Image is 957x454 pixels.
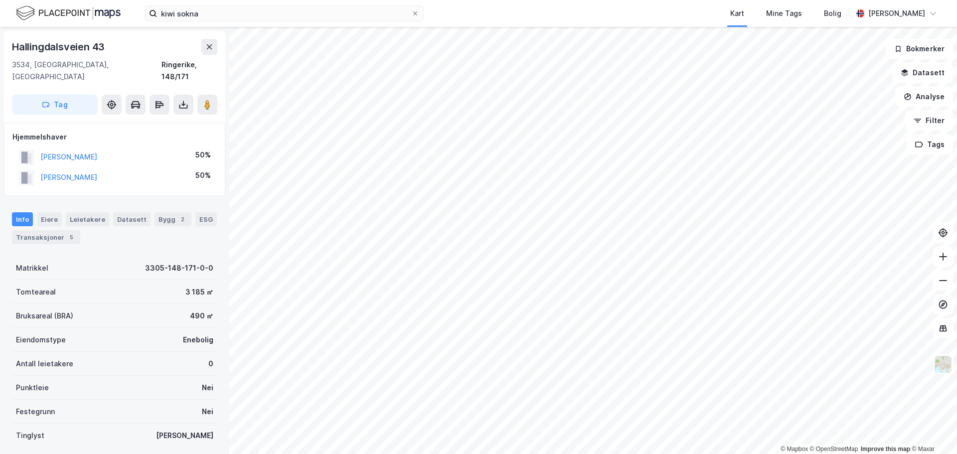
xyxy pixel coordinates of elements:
div: Transaksjoner [12,230,80,244]
div: Antall leietakere [16,358,73,370]
div: 50% [195,149,211,161]
div: Matrikkel [16,262,48,274]
div: Punktleie [16,382,49,394]
div: 0 [208,358,213,370]
div: [PERSON_NAME] [156,430,213,442]
div: 5 [66,232,76,242]
button: Filter [905,111,953,131]
button: Bokmerker [886,39,953,59]
div: Kart [730,7,744,19]
div: Enebolig [183,334,213,346]
div: Bygg [155,212,191,226]
div: 3 185 ㎡ [185,286,213,298]
button: Analyse [895,87,953,107]
div: 3534, [GEOGRAPHIC_DATA], [GEOGRAPHIC_DATA] [12,59,161,83]
div: Mine Tags [766,7,802,19]
div: Nei [202,406,213,418]
div: [PERSON_NAME] [868,7,925,19]
iframe: Chat Widget [907,406,957,454]
div: Eiendomstype [16,334,66,346]
button: Datasett [892,63,953,83]
img: logo.f888ab2527a4732fd821a326f86c7f29.svg [16,4,121,22]
button: Tags [907,135,953,154]
a: OpenStreetMap [810,446,858,453]
div: Festegrunn [16,406,55,418]
div: Ringerike, 148/171 [161,59,217,83]
div: Hallingdalsveien 43 [12,39,107,55]
a: Improve this map [861,446,910,453]
div: Eiere [37,212,62,226]
div: Bolig [824,7,841,19]
div: Datasett [113,212,151,226]
div: Tinglyst [16,430,44,442]
div: Bruksareal (BRA) [16,310,73,322]
img: Z [934,355,953,374]
div: Tomteareal [16,286,56,298]
div: Leietakere [66,212,109,226]
div: Nei [202,382,213,394]
input: Søk på adresse, matrikkel, gårdeiere, leietakere eller personer [157,6,411,21]
a: Mapbox [781,446,808,453]
div: 2 [177,214,187,224]
div: ESG [195,212,217,226]
div: 3305-148-171-0-0 [145,262,213,274]
button: Tag [12,95,98,115]
div: 50% [195,169,211,181]
div: 490 ㎡ [190,310,213,322]
div: Hjemmelshaver [12,131,217,143]
div: Info [12,212,33,226]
